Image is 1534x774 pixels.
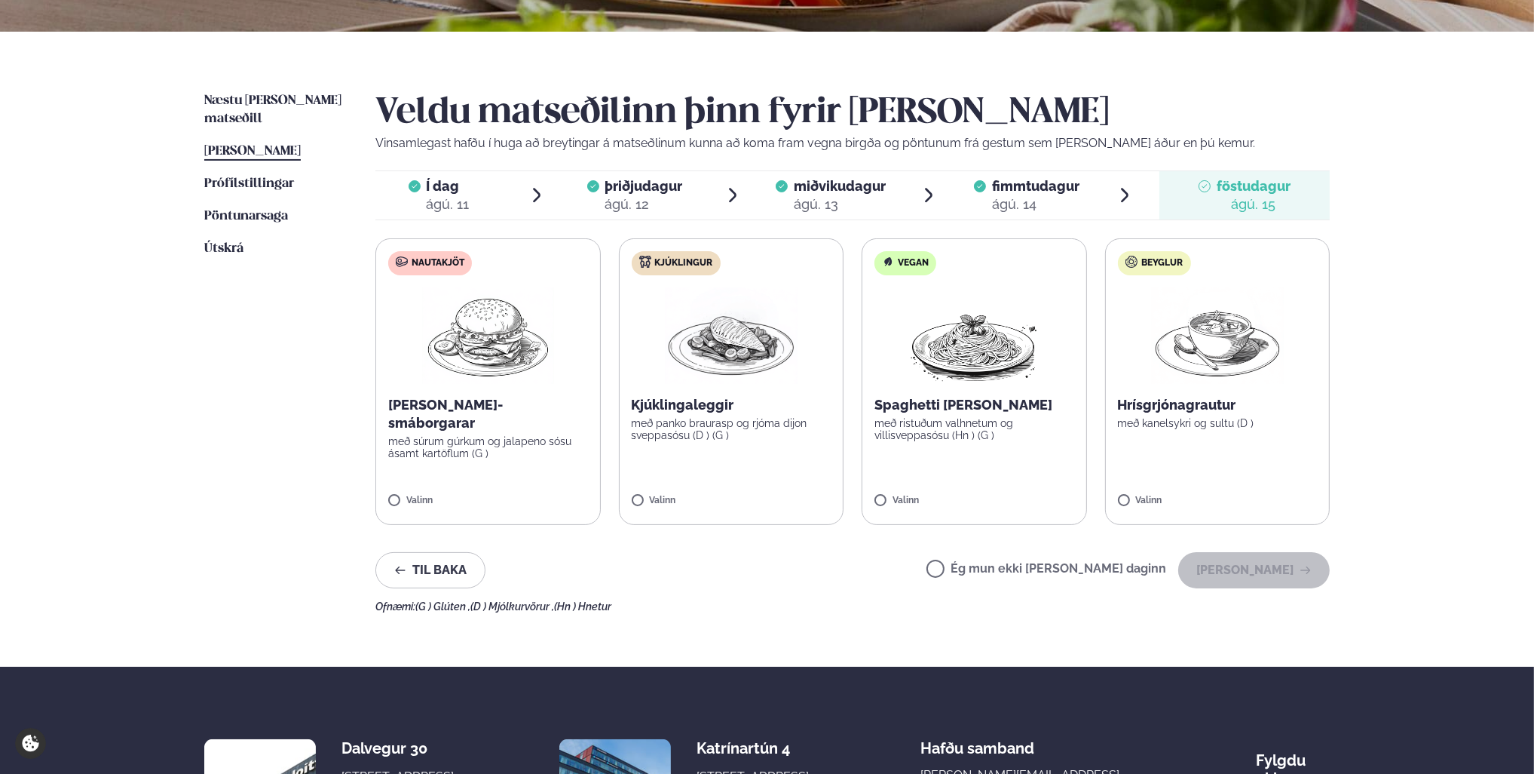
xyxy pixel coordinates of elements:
[1178,552,1330,588] button: [PERSON_NAME]
[992,195,1079,213] div: ágú. 14
[421,287,555,384] img: Hamburger.png
[1118,417,1318,429] p: með kanelsykri og sultu (D )
[204,175,294,193] a: Prófílstillingar
[1217,178,1291,194] span: föstudagur
[204,240,243,258] a: Útskrá
[396,256,408,268] img: beef.svg
[388,396,588,432] p: [PERSON_NAME]-smáborgarar
[882,256,894,268] img: Vegan.svg
[639,256,651,268] img: chicken.svg
[1125,256,1138,268] img: bagle-new-16px.svg
[412,257,464,269] span: Nautakjöt
[15,728,46,759] a: Cookie settings
[1118,396,1318,414] p: Hrísgrjónagrautur
[874,417,1074,441] p: með ristuðum valhnetum og villisveppasósu (Hn ) (G )
[204,210,288,223] span: Pöntunarsaga
[632,417,831,441] p: með panko braurasp og rjóma dijon sveppasósu (D ) (G )
[427,195,470,213] div: ágú. 11
[794,178,886,194] span: miðvikudagur
[554,600,611,613] span: (Hn ) Hnetur
[605,195,683,213] div: ágú. 12
[655,257,713,269] span: Kjúklingur
[605,178,683,194] span: þriðjudagur
[898,257,929,269] span: Vegan
[375,600,1330,613] div: Ofnæmi:
[665,287,798,384] img: Chicken-breast.png
[375,552,485,588] button: Til baka
[204,207,288,226] a: Pöntunarsaga
[1151,287,1284,384] img: Soup.png
[204,242,243,255] span: Útskrá
[204,145,301,158] span: [PERSON_NAME]
[415,600,470,613] span: (G ) Glúten ,
[632,396,831,414] p: Kjúklingaleggir
[204,177,294,190] span: Prófílstillingar
[697,739,816,757] div: Katrínartún 4
[204,94,341,125] span: Næstu [PERSON_NAME] matseðill
[874,396,1074,414] p: Spaghetti [PERSON_NAME]
[204,92,345,128] a: Næstu [PERSON_NAME] matseðill
[470,600,554,613] span: (D ) Mjólkurvörur ,
[375,134,1330,152] p: Vinsamlegast hafðu í huga að breytingar á matseðlinum kunna að koma fram vegna birgða og pöntunum...
[341,739,461,757] div: Dalvegur 30
[908,287,1040,384] img: Spagetti.png
[1142,257,1183,269] span: Beyglur
[375,92,1330,134] h2: Veldu matseðilinn þinn fyrir [PERSON_NAME]
[427,177,470,195] span: Í dag
[920,727,1034,757] span: Hafðu samband
[794,195,886,213] div: ágú. 13
[1217,195,1291,213] div: ágú. 15
[204,143,301,161] a: [PERSON_NAME]
[388,435,588,459] p: með súrum gúrkum og jalapeno sósu ásamt kartöflum (G )
[992,178,1079,194] span: fimmtudagur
